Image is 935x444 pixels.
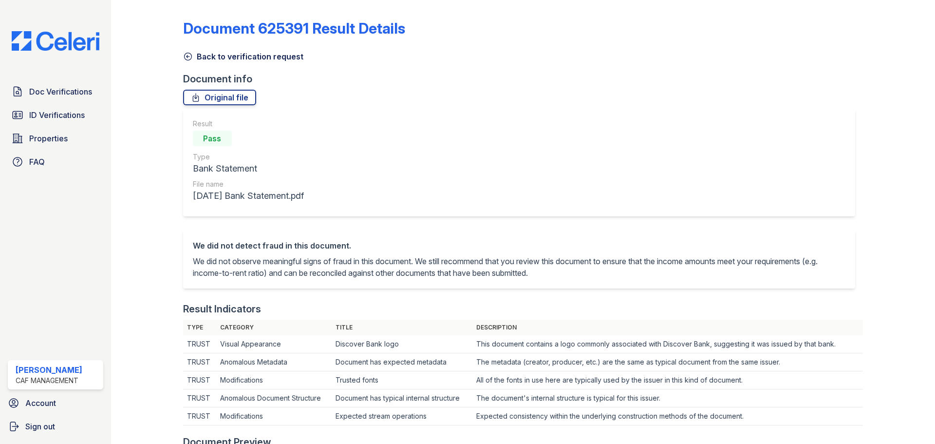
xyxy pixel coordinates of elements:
td: TRUST [183,407,216,425]
td: TRUST [183,389,216,407]
td: The document's internal structure is typical for this issuer. [472,389,863,407]
div: File name [193,179,304,189]
td: TRUST [183,335,216,353]
span: FAQ [29,156,45,168]
div: We did not detect fraud in this document. [193,240,845,251]
th: Type [183,320,216,335]
td: Discover Bank logo [332,335,472,353]
td: Visual Appearance [216,335,332,353]
div: Pass [193,131,232,146]
span: Properties [29,133,68,144]
div: Result Indicators [183,302,261,316]
td: This document contains a logo commonly associated with Discover Bank, suggesting it was issued by... [472,335,863,353]
th: Title [332,320,472,335]
td: Anomalous Metadata [216,353,332,371]
a: ID Verifications [8,105,103,125]
a: Document 625391 Result Details [183,19,405,37]
th: Category [216,320,332,335]
span: Sign out [25,421,55,432]
a: Back to verification request [183,51,303,62]
td: Document has expected metadata [332,353,472,371]
p: We did not observe meaningful signs of fraud in this document. We still recommend that you review... [193,255,845,279]
td: Expected stream operations [332,407,472,425]
td: TRUST [183,353,216,371]
span: Account [25,397,56,409]
a: FAQ [8,152,103,172]
img: CE_Logo_Blue-a8612792a0a2168367f1c8372b55b34899dd931a85d93a1a3d3e32e68fde9ad4.png [4,31,107,51]
span: ID Verifications [29,109,85,121]
td: All of the fonts in use here are typically used by the issuer in this kind of document. [472,371,863,389]
th: Description [472,320,863,335]
a: Properties [8,129,103,148]
a: Sign out [4,417,107,436]
div: [DATE] Bank Statement.pdf [193,189,304,203]
td: Expected consistency within the underlying construction methods of the document. [472,407,863,425]
a: Original file [183,90,256,105]
td: Modifications [216,371,332,389]
a: Account [4,393,107,413]
div: Document info [183,72,863,86]
div: [PERSON_NAME] [16,364,82,376]
div: Type [193,152,304,162]
td: Anomalous Document Structure [216,389,332,407]
span: Doc Verifications [29,86,92,97]
td: Document has typical internal structure [332,389,472,407]
div: Result [193,119,304,129]
a: Doc Verifications [8,82,103,101]
td: The metadata (creator, producer, etc.) are the same as typical document from the same issuer. [472,353,863,371]
div: Bank Statement [193,162,304,175]
td: Modifications [216,407,332,425]
div: CAF Management [16,376,82,386]
td: TRUST [183,371,216,389]
td: Trusted fonts [332,371,472,389]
